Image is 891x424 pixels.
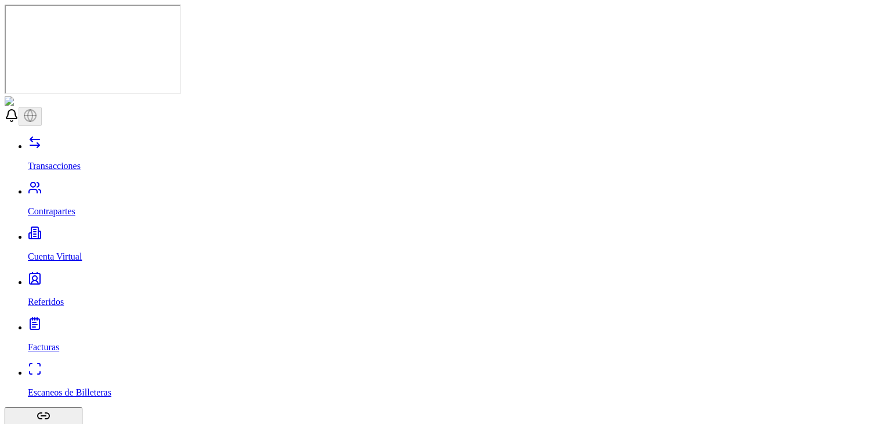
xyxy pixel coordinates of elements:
p: Transacciones [28,161,886,171]
p: Escaneos de Billeteras [28,387,886,398]
a: Facturas [28,322,886,353]
a: Cuenta Virtual [28,232,886,262]
p: Facturas [28,342,886,353]
a: Escaneos de Billeteras [28,368,886,398]
a: Transacciones [28,141,886,171]
p: Referidos [28,297,886,307]
a: Referidos [28,277,886,307]
p: Contrapartes [28,206,886,217]
p: Cuenta Virtual [28,251,886,262]
img: ShieldPay Logo [5,96,74,107]
a: Contrapartes [28,186,886,217]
